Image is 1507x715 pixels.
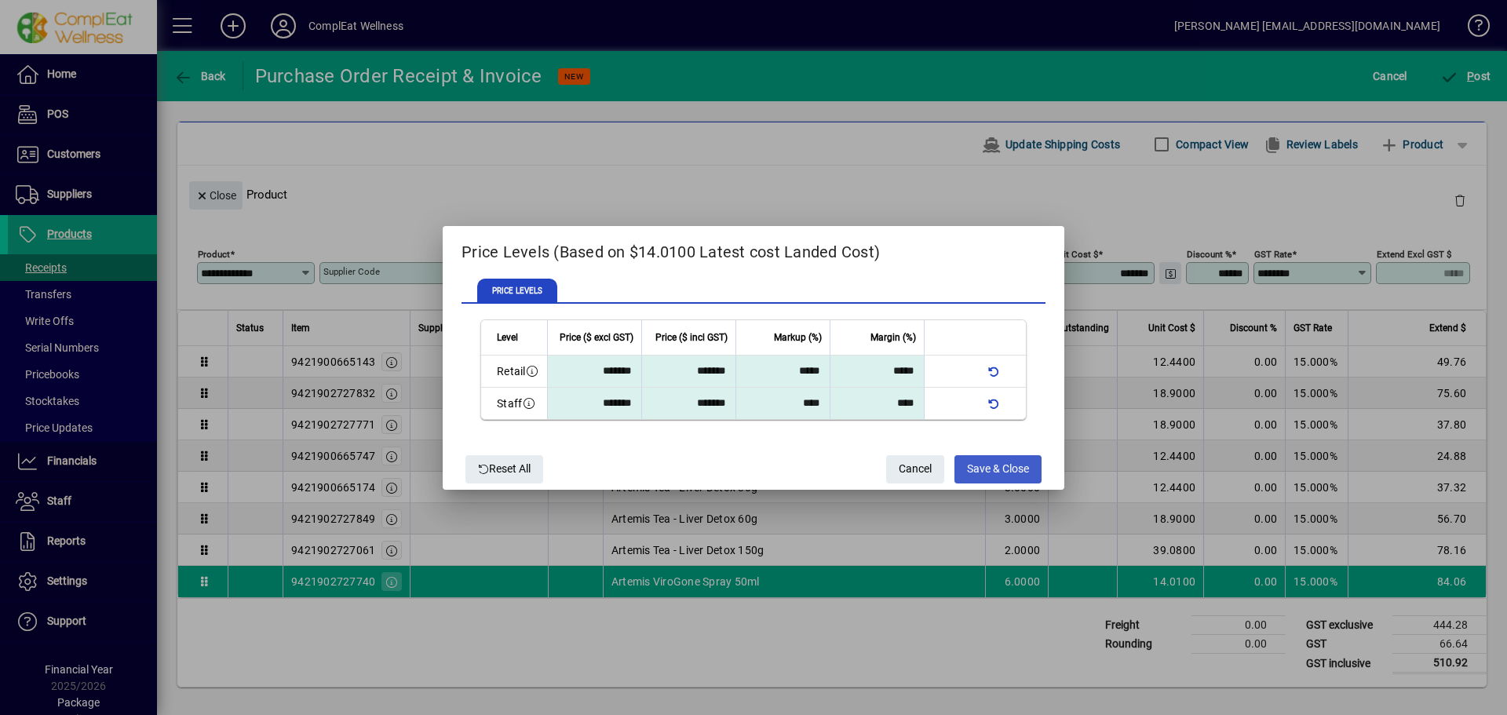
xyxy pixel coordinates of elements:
[478,456,531,482] span: Reset All
[655,329,728,346] span: Price ($ incl GST)
[497,329,518,346] span: Level
[481,356,547,388] td: Retail
[899,456,932,482] span: Cancel
[954,455,1042,483] button: Save & Close
[481,388,547,419] td: Staff
[886,455,944,483] button: Cancel
[774,329,822,346] span: Markup (%)
[465,455,543,483] button: Reset All
[560,329,633,346] span: Price ($ excl GST)
[870,329,916,346] span: Margin (%)
[967,456,1029,482] span: Save & Close
[443,226,1064,272] h2: Price Levels (Based on $14.0100 Latest cost Landed Cost)
[477,279,557,304] span: PRICE LEVELS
